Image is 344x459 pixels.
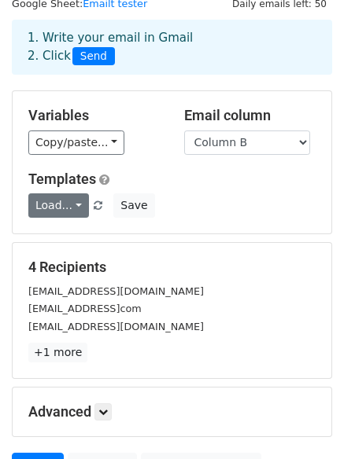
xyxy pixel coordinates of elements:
[28,107,161,124] h5: Variables
[28,321,204,332] small: [EMAIL_ADDRESS][DOMAIN_NAME]
[28,171,96,187] a: Templates
[28,259,316,276] h5: 4 Recipients
[265,384,344,459] iframe: Chat Widget
[28,130,124,155] a: Copy/paste...
[28,193,89,218] a: Load...
[28,285,204,297] small: [EMAIL_ADDRESS][DOMAIN_NAME]
[16,29,328,65] div: 1. Write your email in Gmail 2. Click
[184,107,316,124] h5: Email column
[28,303,142,314] small: [EMAIL_ADDRESS]com
[28,343,87,362] a: +1 more
[72,47,115,66] span: Send
[28,403,316,420] h5: Advanced
[113,193,154,218] button: Save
